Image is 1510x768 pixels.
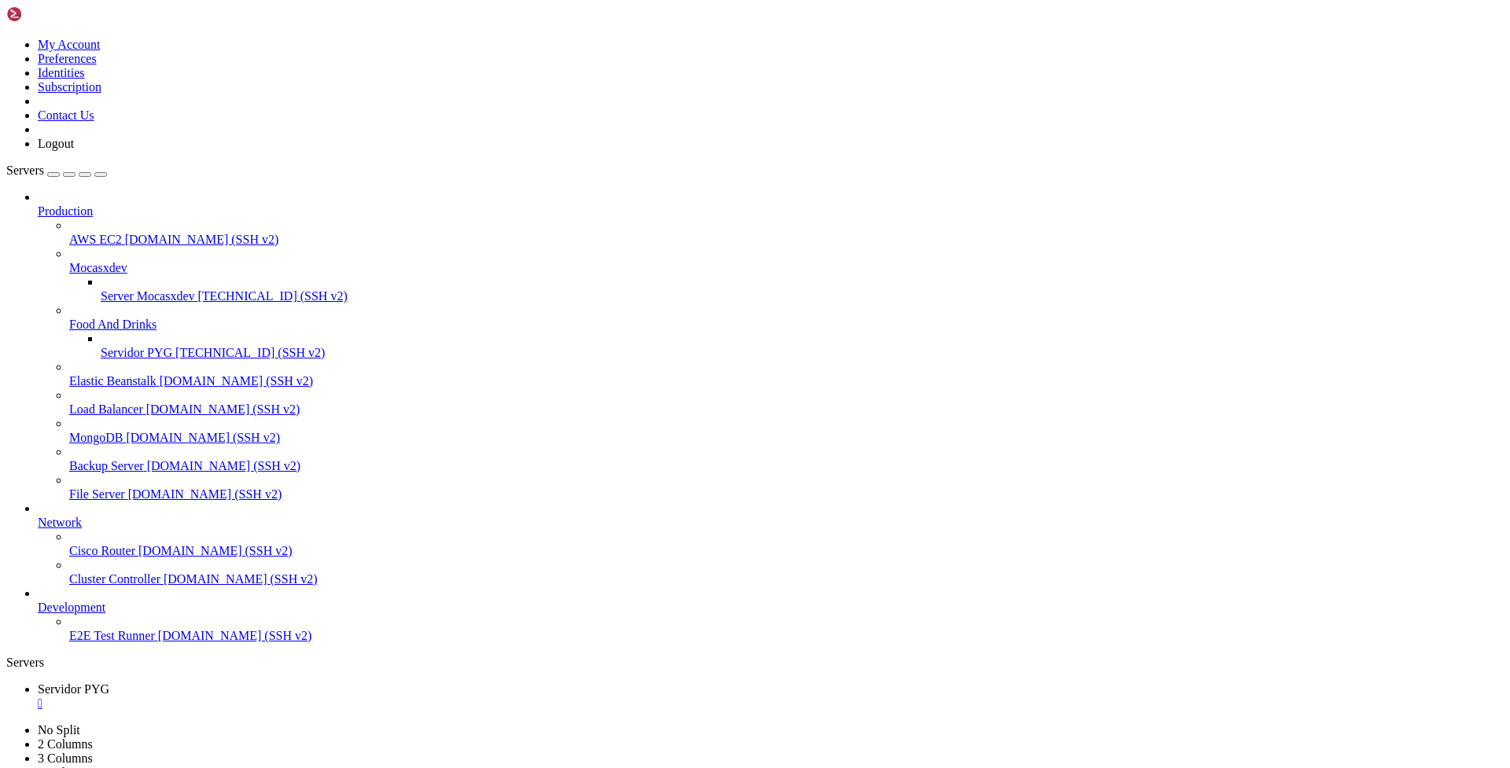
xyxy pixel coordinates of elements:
[160,374,314,388] span: [DOMAIN_NAME] (SSH v2)
[69,572,1504,586] a: Cluster Controller [DOMAIN_NAME] (SSH v2)
[6,307,1305,320] x-row: Expanded Security Maintenance for Applications is not enabled.
[101,289,195,303] span: Server Mocasxdev
[69,615,1504,643] li: E2E Test Runner [DOMAIN_NAME] (SSH v2)
[38,80,101,94] a: Subscription
[69,544,1504,558] a: Cisco Router [DOMAIN_NAME] (SSH v2)
[125,233,279,246] span: [DOMAIN_NAME] (SSH v2)
[69,487,1504,502] a: File Server [DOMAIN_NAME] (SSH v2)
[38,204,1504,219] a: Production
[6,438,151,450] span: ubuntu@ip-172-31-32-158
[38,682,109,696] span: Servidor PYG
[69,431,123,444] span: MongoDB
[6,124,1305,138] x-row: Usage of /: 8.1% of 992.25GB
[128,487,282,501] span: [DOMAIN_NAME] (SSH v2)
[38,502,1504,586] li: Network
[38,52,97,65] a: Preferences
[6,164,107,177] a: Servers
[69,530,1504,558] li: Cisco Router [DOMAIN_NAME] (SSH v2)
[6,46,1305,59] x-row: * Management: [URL][DOMAIN_NAME]
[6,333,1305,347] x-row: 96 updates can be applied immediately.
[198,289,348,303] span: [TECHNICAL_ID] (SSH v2)
[69,544,135,557] span: Cisco Router
[157,438,164,450] span: ~
[38,204,93,218] span: Production
[6,137,1305,150] x-row: Memory usage: 12%
[69,402,1504,417] a: Load Balancer [DOMAIN_NAME] (SSH v2)
[69,473,1504,502] li: File Server [DOMAIN_NAME] (SSH v2)
[101,346,172,359] span: Servidor PYG
[69,303,1504,360] li: Food And Drinks
[6,164,44,177] span: Servers
[69,261,1504,275] a: Mocasxdev
[69,572,160,586] span: Cluster Controller
[6,202,1305,215] x-row: IPv4 address for docker0: [TECHNICAL_ID]
[69,459,1504,473] a: Backup Server [DOMAIN_NAME] (SSH v2)
[38,516,82,529] span: Network
[38,696,1504,711] a: 
[69,318,1504,332] a: Food And Drinks
[101,289,1504,303] a: Server Mocasxdev [TECHNICAL_ID] (SSH v2)
[69,417,1504,445] li: MongoDB [DOMAIN_NAME] (SSH v2)
[38,66,85,79] a: Identities
[6,176,1305,189] x-row: Users logged in: 0
[69,219,1504,247] li: AWS EC2 [DOMAIN_NAME] (SSH v2)
[69,374,157,388] span: Elastic Beanstalk
[6,111,1305,124] x-row: System load: 0.080078125
[158,629,312,642] span: [DOMAIN_NAME] (SSH v2)
[38,586,1504,643] li: Development
[175,346,325,359] span: [TECHNICAL_ID] (SSH v2)
[38,737,93,751] a: 2 Columns
[69,629,1504,643] a: E2E Test Runner [DOMAIN_NAME] (SSH v2)
[6,189,1305,203] x-row: IPv4 address for br-c42e4ca720ee: [TECHNICAL_ID]
[6,255,1305,268] x-row: compliance features.
[6,385,1305,399] x-row: Learn more about enabling ESM Apps service at [URL][DOMAIN_NAME]
[6,6,1305,20] x-row: Welcome to Ubuntu 22.04.4 LTS (GNU/Linux 6.8.0-1039-aws x86_64)
[38,723,80,737] a: No Split
[6,281,1305,294] x-row: [URL][DOMAIN_NAME]
[69,459,144,472] span: Backup Server
[69,388,1504,417] li: Load Balancer [DOMAIN_NAME] (SSH v2)
[101,346,1504,360] a: Servidor PYG [TECHNICAL_ID] (SSH v2)
[6,85,1305,98] x-row: System information as of [DATE]
[6,241,1305,255] x-row: * Ubuntu Pro delivers the most comprehensive open source security and
[126,431,280,444] span: [DOMAIN_NAME] (SSH v2)
[38,108,94,122] a: Contact Us
[164,572,318,586] span: [DOMAIN_NAME] (SSH v2)
[101,332,1504,360] li: Servidor PYG [TECHNICAL_ID] (SSH v2)
[6,346,1305,359] x-row: To see these additional updates run: apt list --upgradable
[69,247,1504,303] li: Mocasxdev
[6,150,1305,164] x-row: Swap usage: 0%
[6,6,97,22] img: Shellngn
[6,59,1305,72] x-row: * Support: [URL][DOMAIN_NAME]
[6,656,1504,670] div: Servers
[38,38,101,51] a: My Account
[147,459,301,472] span: [DOMAIN_NAME] (SSH v2)
[146,402,300,416] span: [DOMAIN_NAME] (SSH v2)
[69,487,125,501] span: File Server
[69,402,143,416] span: Load Balancer
[38,682,1504,711] a: Servidor PYG
[69,374,1504,388] a: Elastic Beanstalk [DOMAIN_NAME] (SSH v2)
[38,601,105,614] span: Development
[69,629,155,642] span: E2E Test Runner
[101,275,1504,303] li: Server Mocasxdev [TECHNICAL_ID] (SSH v2)
[69,360,1504,388] li: Elastic Beanstalk [DOMAIN_NAME] (SSH v2)
[69,318,157,331] span: Food And Drinks
[69,261,127,274] span: Mocasxdev
[38,601,1504,615] a: Development
[38,137,74,150] a: Logout
[38,190,1504,502] li: Production
[38,516,1504,530] a: Network
[69,445,1504,473] li: Backup Server [DOMAIN_NAME] (SSH v2)
[6,438,1305,451] x-row: : $
[6,215,1305,229] x-row: IPv4 address for ens5: [TECHNICAL_ID]
[69,558,1504,586] li: Cluster Controller [DOMAIN_NAME] (SSH v2)
[69,431,1504,445] a: MongoDB [DOMAIN_NAME] (SSH v2)
[38,751,93,765] a: 3 Columns
[186,438,192,451] div: (27, 33)
[6,32,1305,46] x-row: * Documentation: [URL][DOMAIN_NAME]
[69,233,1504,247] a: AWS EC2 [DOMAIN_NAME] (SSH v2)
[6,164,1305,177] x-row: Processes: 120
[69,233,122,246] span: AWS EC2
